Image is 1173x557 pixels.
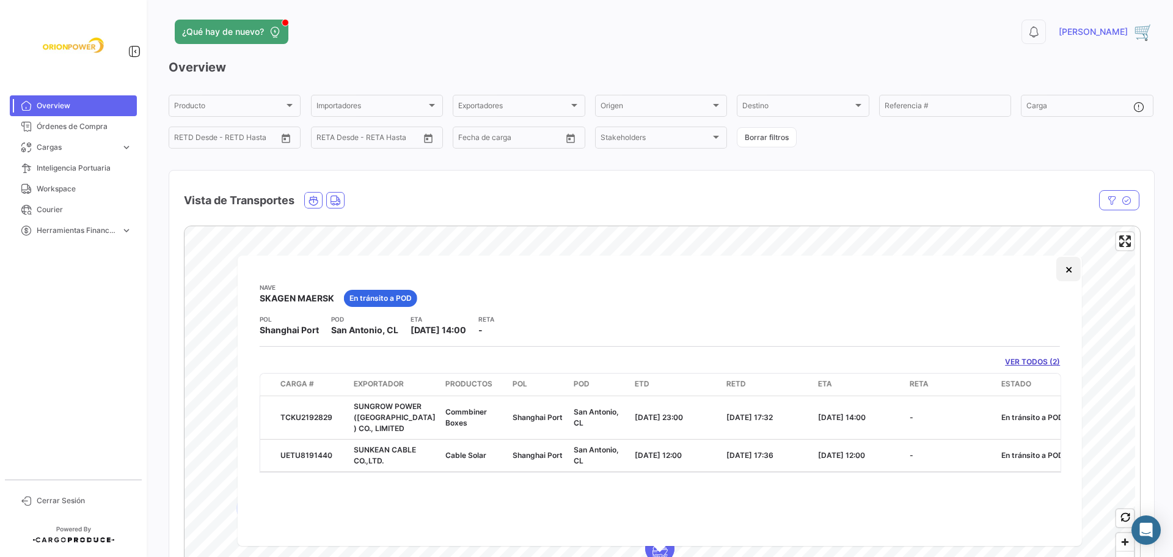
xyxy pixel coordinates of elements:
[260,292,334,304] span: SKAGEN MAERSK
[440,373,508,395] datatable-header-cell: Productos
[445,378,492,389] span: Productos
[445,450,486,459] span: Cable Solar
[818,378,832,389] span: ETA
[458,103,568,112] span: Exportadores
[489,135,538,144] input: Hasta
[419,129,437,147] button: Open calendar
[569,373,630,395] datatable-header-cell: POD
[411,314,466,324] app-card-info-title: ETA
[513,412,563,421] span: Shanghai Port
[354,378,404,389] span: Exportador
[411,325,466,335] span: [DATE] 14:00
[349,293,412,304] span: En tránsito a POD
[260,324,319,336] span: Shanghai Port
[726,450,773,459] span: [DATE] 17:36
[182,26,264,38] span: ¿Qué hay de nuevo?
[1131,515,1161,545] div: Abrir Intercom Messenger
[184,192,294,209] h4: Vista de Transportes
[37,121,132,132] span: Órdenes de Compra
[205,135,254,144] input: Hasta
[574,378,590,389] span: POD
[331,324,398,336] span: San Antonio, CL
[37,204,132,215] span: Courier
[508,373,569,395] datatable-header-cell: POL
[43,15,104,76] img: f26a05d0-2fea-4301-a0f6-b8409df5d1eb.jpeg
[1005,356,1060,367] a: VER TODOS (2)
[169,59,1153,76] h3: Overview
[37,183,132,194] span: Workspace
[996,373,1073,395] datatable-header-cell: Estado
[601,135,711,144] span: Stakeholders
[331,314,398,324] app-card-info-title: POD
[10,116,137,137] a: Órdenes de Compra
[327,193,344,208] button: Land
[347,135,396,144] input: Hasta
[37,495,132,506] span: Cerrar Sesión
[722,373,813,395] datatable-header-cell: RETD
[37,225,116,236] span: Herramientas Financieras
[37,100,132,111] span: Overview
[813,373,905,395] datatable-header-cell: ETA
[280,378,314,389] span: Carga #
[726,378,746,389] span: RETD
[737,127,797,147] button: Borrar filtros
[635,450,682,459] span: [DATE] 12:00
[818,412,866,421] span: [DATE] 14:00
[354,444,416,465] span: SUNKEAN CABLE CO.,LTD.
[905,373,996,395] datatable-header-cell: RETA
[574,407,619,427] span: San Antonio, CL
[574,444,619,465] span: San Antonio, CL
[635,412,683,421] span: [DATE] 23:00
[260,314,319,324] app-card-info-title: POL
[10,199,137,220] a: Courier
[1001,378,1031,389] span: Estado
[513,450,563,459] span: Shanghai Port
[1116,533,1134,551] button: Zoom in
[726,412,773,421] span: [DATE] 17:32
[818,450,865,459] span: [DATE] 12:00
[635,378,649,389] span: ETD
[37,163,132,174] span: Inteligencia Portuaria
[910,450,913,459] span: -
[1001,412,1064,421] span: En tránsito a POD
[316,135,338,144] input: Desde
[10,158,137,179] a: Inteligencia Portuaria
[174,103,284,112] span: Producto
[601,103,711,112] span: Origen
[121,225,132,236] span: expand_more
[260,282,334,292] app-card-info-title: Nave
[1059,26,1128,38] span: [PERSON_NAME]
[174,135,196,144] input: Desde
[513,378,527,389] span: POL
[354,401,436,432] span: SUNGROW POWER ([GEOGRAPHIC_DATA]) CO., LIMITED
[910,378,929,389] span: RETA
[478,314,494,324] app-card-info-title: RETA
[305,193,322,208] button: Ocean
[349,373,440,395] datatable-header-cell: Exportador
[175,20,288,44] button: ¿Qué hay de nuevo?
[277,129,295,147] button: Open calendar
[316,103,426,112] span: Importadores
[236,494,266,531] div: Map marker
[1001,450,1064,459] span: En tránsito a POD
[37,142,116,153] span: Cargas
[910,412,913,421] span: -
[630,373,722,395] datatable-header-cell: ETD
[742,103,852,112] span: Destino
[276,373,349,395] datatable-header-cell: Carga #
[445,407,487,427] span: Commbiner Boxes
[561,129,580,147] button: Open calendar
[1116,232,1134,250] button: Enter fullscreen
[121,142,132,153] span: expand_more
[10,95,137,116] a: Overview
[280,411,344,422] div: TCKU2192829
[458,135,480,144] input: Desde
[10,179,137,199] a: Workspace
[280,449,344,460] div: UETU8191440
[1056,257,1081,281] button: Close popup
[1134,22,1153,42] img: 32(1).png
[478,325,483,335] span: -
